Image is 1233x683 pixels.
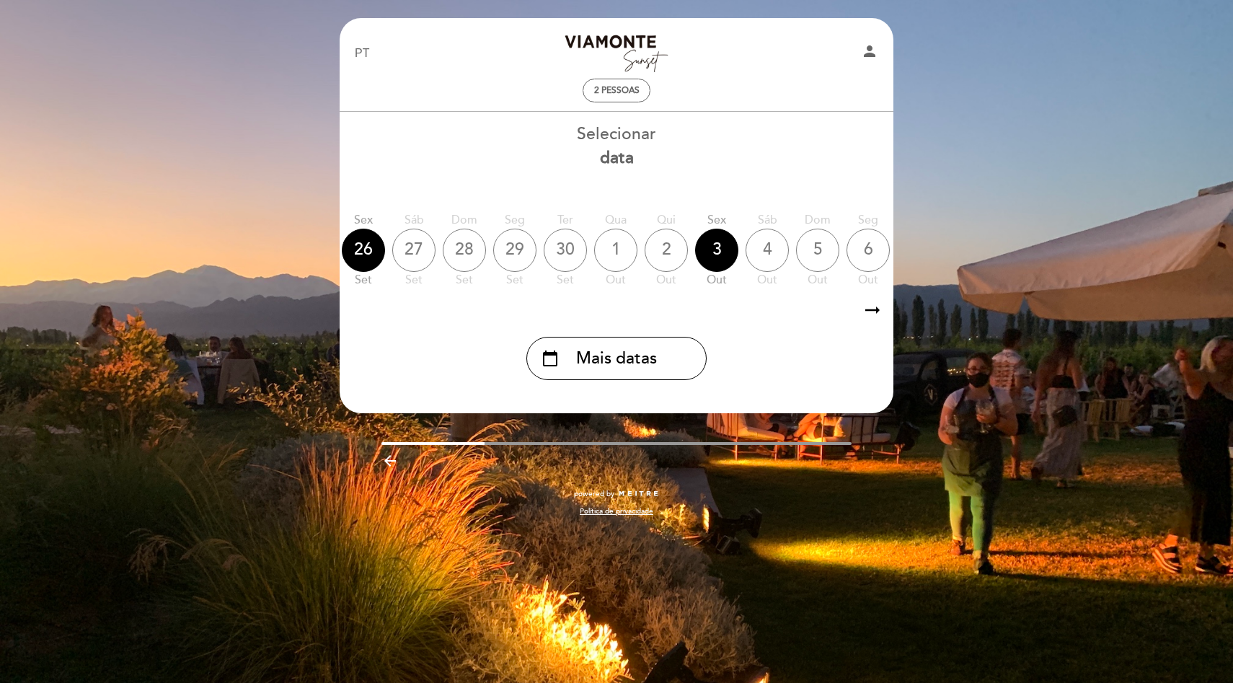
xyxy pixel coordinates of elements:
[342,212,385,229] div: Sex
[796,212,839,229] div: Dom
[580,506,653,516] a: Política de privacidade
[493,272,536,288] div: set
[796,229,839,272] div: 5
[544,272,587,288] div: set
[381,452,399,470] i: arrow_backward
[342,229,385,272] div: 26
[574,489,659,499] a: powered by
[576,347,657,371] span: Mais datas
[443,272,486,288] div: set
[695,212,738,229] div: Sex
[847,212,890,229] div: Seg
[847,229,890,272] div: 6
[493,229,536,272] div: 29
[594,272,637,288] div: out
[392,212,436,229] div: Sáb
[862,295,883,326] i: arrow_right_alt
[594,212,637,229] div: Qua
[594,85,640,96] span: 2 pessoas
[645,212,688,229] div: Qui
[695,272,738,288] div: out
[443,212,486,229] div: Dom
[746,212,789,229] div: Sáb
[600,148,634,168] b: data
[796,272,839,288] div: out
[392,229,436,272] div: 27
[746,272,789,288] div: out
[493,212,536,229] div: Seg
[443,229,486,272] div: 28
[542,346,559,371] i: calendar_today
[339,123,894,170] div: Selecionar
[594,229,637,272] div: 1
[544,212,587,229] div: Ter
[645,229,688,272] div: 2
[645,272,688,288] div: out
[861,43,878,65] button: person
[746,229,789,272] div: 4
[861,43,878,60] i: person
[574,489,614,499] span: powered by
[847,272,890,288] div: out
[695,229,738,272] div: 3
[544,229,587,272] div: 30
[618,490,659,498] img: MEITRE
[526,34,707,74] a: Bodega Viamonte Sunset
[392,272,436,288] div: set
[342,272,385,288] div: set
